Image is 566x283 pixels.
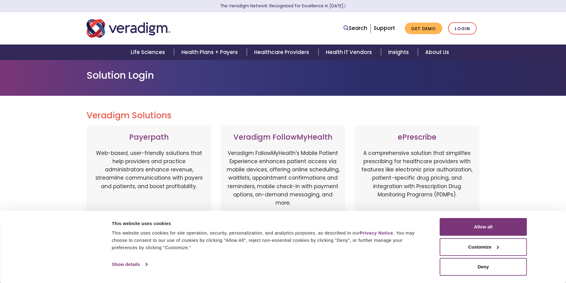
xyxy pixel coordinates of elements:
[174,45,247,60] a: Health Plans + Payers
[440,238,527,256] button: Customize
[440,218,527,236] button: Allow all
[344,24,367,32] a: Search
[448,22,477,35] a: Login
[87,110,480,121] h2: Veradigm Solutions
[374,24,395,32] a: Support
[112,260,147,269] a: Show details
[93,133,205,142] h3: Payerpath
[440,258,527,276] button: Deny
[93,149,205,213] p: Web-based, user-friendly solutions that help providers and practice administrators enhance revenu...
[360,230,393,235] a: Privacy Notice
[87,18,170,38] img: Veradigm logo
[247,45,318,60] a: Healthcare Providers
[87,70,480,81] h1: Solution Login
[220,3,346,9] a: The Veradigm Network: Recognized for Excellence in [DATE]Learn More
[112,220,426,227] div: This website uses cookies
[344,3,346,9] span: Learn More
[418,45,456,60] a: About Us
[227,133,340,142] h3: Veradigm FollowMyHealth
[405,23,442,34] a: Get Demo
[112,229,426,251] div: This website uses cookies for site operation, security, personalization, and analytics purposes, ...
[227,149,340,207] p: Veradigm FollowMyHealth's Mobile Patient Experience enhances patient access via mobile devices, o...
[381,45,418,60] a: Insights
[361,149,473,213] p: A comprehensive solution that simplifies prescribing for healthcare providers with features like ...
[123,45,174,60] a: Life Sciences
[361,133,473,142] h3: ePrescribe
[319,45,381,60] a: Health IT Vendors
